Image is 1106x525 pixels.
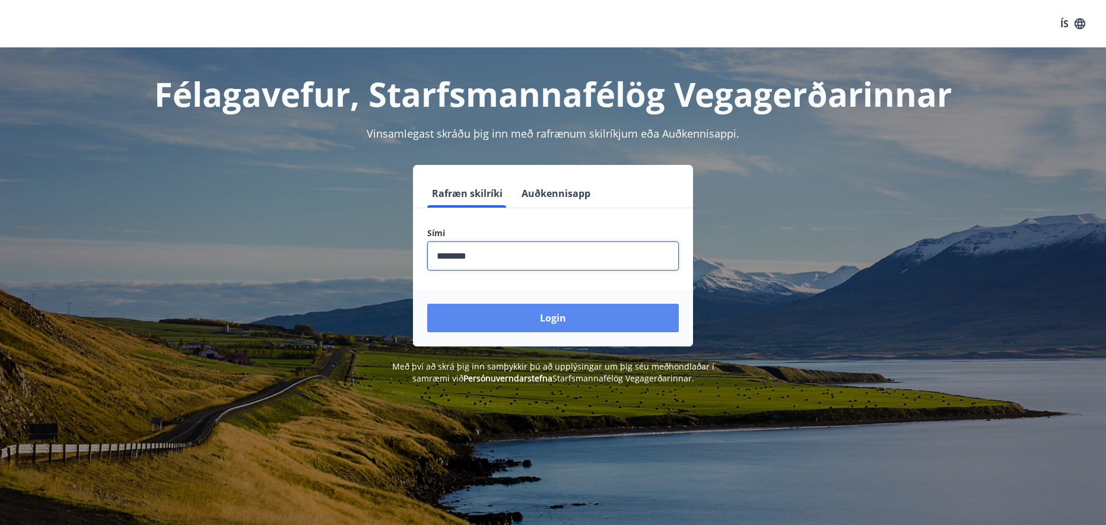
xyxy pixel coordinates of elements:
[140,71,966,116] h1: Félagavefur, Starfsmannafélög Vegagerðarinnar
[427,179,507,208] button: Rafræn skilríki
[1054,13,1092,34] button: ÍS
[517,179,595,208] button: Auðkennisapp
[367,126,739,141] span: Vinsamlegast skráðu þig inn með rafrænum skilríkjum eða Auðkennisappi.
[463,373,552,384] a: Persónuverndarstefna
[392,361,714,384] span: Með því að skrá þig inn samþykkir þú að upplýsingar um þig séu meðhöndlaðar í samræmi við Starfsm...
[427,304,679,332] button: Login
[427,227,679,239] label: Sími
